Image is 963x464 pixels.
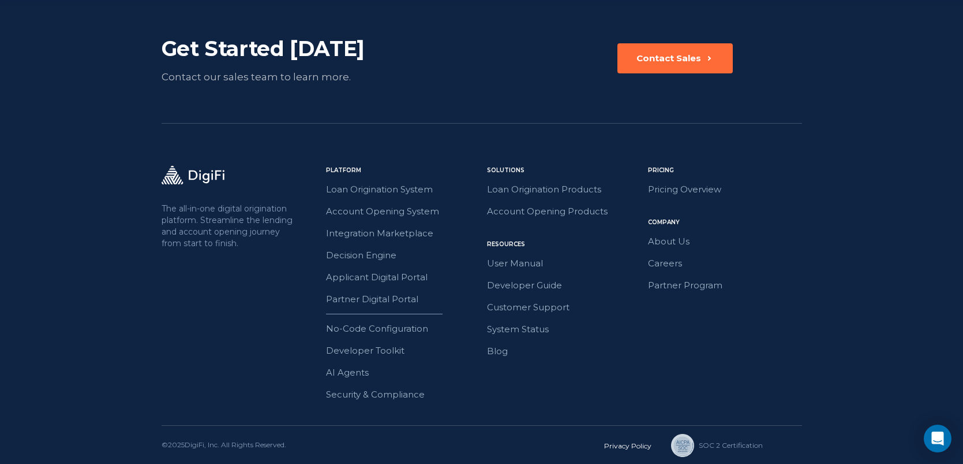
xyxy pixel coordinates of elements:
[162,69,418,85] div: Contact our sales team to learn more.
[487,300,641,315] a: Customer Support
[487,182,641,197] a: Loan Origination Products
[326,387,480,402] a: Security & Compliance
[648,166,802,175] div: Pricing
[671,434,748,457] a: SOC 2 Сertification
[326,270,480,285] a: Applicant Digital Portal
[699,440,763,451] div: SOC 2 Сertification
[326,248,480,263] a: Decision Engine
[326,182,480,197] a: Loan Origination System
[487,322,641,337] a: System Status
[487,204,641,219] a: Account Opening Products
[326,292,480,307] a: Partner Digital Portal
[162,35,418,62] div: Get Started [DATE]
[326,204,480,219] a: Account Opening System
[162,440,286,451] div: © 2025 DigiFi, Inc. All Rights Reserved.
[487,344,641,359] a: Blog
[648,182,802,197] a: Pricing Overview
[617,43,733,85] a: Contact Sales
[487,240,641,249] div: Resources
[604,441,651,450] a: Privacy Policy
[487,256,641,271] a: User Manual
[487,166,641,175] div: Solutions
[326,321,480,336] a: No-Code Configuration
[924,425,951,452] div: Open Intercom Messenger
[636,53,701,64] div: Contact Sales
[326,343,480,358] a: Developer Toolkit
[648,278,802,293] a: Partner Program
[326,365,480,380] a: AI Agents
[162,203,295,249] p: The all-in-one digital origination platform. Streamline the lending and account opening journey f...
[648,234,802,249] a: About Us
[326,166,480,175] div: Platform
[617,43,733,73] button: Contact Sales
[648,218,802,227] div: Company
[487,278,641,293] a: Developer Guide
[326,226,480,241] a: Integration Marketplace
[648,256,802,271] a: Careers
